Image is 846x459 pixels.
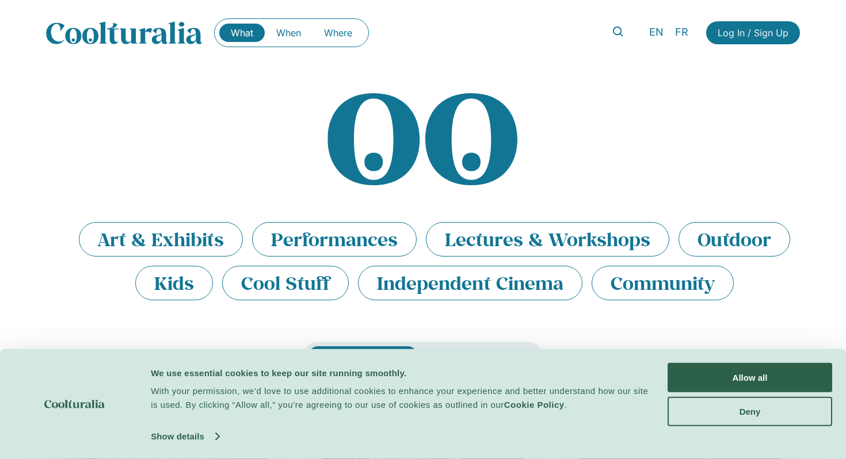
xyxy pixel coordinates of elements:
[669,24,694,41] a: FR
[219,24,265,42] a: What
[151,366,654,380] div: We use essential cookies to keep our site running smoothly.
[565,400,567,410] span: .
[426,222,669,257] li: Lectures & Workshops
[252,222,417,257] li: Performances
[151,428,219,445] a: Show details
[265,24,313,42] a: When
[504,400,565,410] a: Cookie Policy
[668,396,832,426] button: Deny
[222,266,349,300] li: Cool Stuff
[358,266,582,300] li: Independent Cinema
[79,222,243,257] li: Art & Exhibits
[679,222,790,257] li: Outdoor
[706,21,800,44] a: Log In / Sign Up
[592,266,734,300] li: Community
[151,386,648,410] span: With your permission, we’d love to use additional cookies to enhance your experience and better u...
[313,24,364,42] a: Where
[135,266,213,300] li: Kids
[44,400,105,408] img: logo
[219,24,364,42] nav: Menu
[649,26,664,39] span: EN
[675,26,688,39] span: FR
[718,26,788,40] span: Log In / Sign Up
[668,363,832,392] button: Allow all
[643,24,669,41] a: EN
